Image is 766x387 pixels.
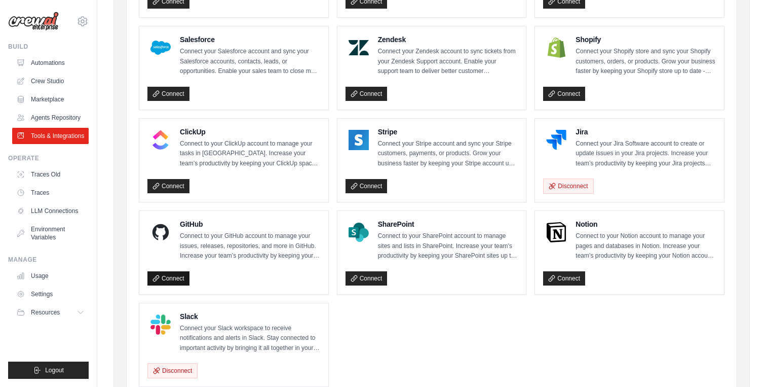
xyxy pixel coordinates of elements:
span: Logout [45,366,64,374]
img: ClickUp Logo [150,130,171,150]
a: Connect [346,87,388,101]
a: Connect [346,179,388,193]
img: Shopify Logo [546,38,566,58]
h4: Shopify [576,34,716,45]
div: Manage [8,256,89,264]
img: Jira Logo [546,130,566,150]
p: Connect your Salesforce account and sync your Salesforce accounts, contacts, leads, or opportunit... [180,47,320,77]
a: Tools & Integrations [12,128,89,144]
h4: SharePoint [378,219,518,229]
p: Connect your Jira Software account to create or update issues in your Jira projects. Increase you... [576,139,716,169]
img: Notion Logo [546,222,566,242]
p: Connect to your ClickUp account to manage your tasks in [GEOGRAPHIC_DATA]. Increase your team’s p... [180,139,320,169]
a: Usage [12,268,89,284]
a: Connect [543,271,585,286]
a: Connect [147,271,189,286]
p: Connect your Zendesk account to sync tickets from your Zendesk Support account. Enable your suppo... [378,47,518,77]
h4: Salesforce [180,34,320,45]
img: Stripe Logo [349,130,369,150]
img: Logo [8,12,59,31]
h4: Notion [576,219,716,229]
div: Build [8,43,89,51]
button: Logout [8,362,89,379]
a: Connect [147,179,189,193]
h4: ClickUp [180,127,320,137]
img: Zendesk Logo [349,38,369,58]
img: SharePoint Logo [349,222,369,242]
img: Salesforce Logo [150,38,171,58]
p: Connect your Stripe account and sync your Stripe customers, payments, or products. Grow your busi... [378,139,518,169]
h4: Zendesk [378,34,518,45]
p: Connect to your Notion account to manage your pages and databases in Notion. Increase your team’s... [576,231,716,261]
a: Traces [12,185,89,201]
p: Connect to your SharePoint account to manage sites and lists in SharePoint. Increase your team’s ... [378,231,518,261]
h4: GitHub [180,219,320,229]
a: LLM Connections [12,203,89,219]
p: Connect your Slack workspace to receive notifications and alerts in Slack. Stay connected to impo... [180,324,320,354]
a: Connect [346,271,388,286]
a: Automations [12,55,89,71]
span: Resources [31,308,60,316]
h4: Stripe [378,127,518,137]
button: Disconnect [147,363,198,378]
a: Connect [543,87,585,101]
a: Crew Studio [12,73,89,89]
img: Slack Logo [150,314,171,335]
button: Resources [12,304,89,321]
a: Environment Variables [12,221,89,245]
p: Connect to your GitHub account to manage your issues, releases, repositories, and more in GitHub.... [180,231,320,261]
a: Traces Old [12,166,89,183]
a: Connect [147,87,189,101]
img: GitHub Logo [150,222,171,242]
h4: Jira [576,127,716,137]
p: Connect your Shopify store and sync your Shopify customers, orders, or products. Grow your busine... [576,47,716,77]
button: Disconnect [543,179,593,194]
a: Marketplace [12,91,89,108]
a: Settings [12,286,89,302]
h4: Slack [180,311,320,322]
div: Operate [8,154,89,162]
a: Agents Repository [12,110,89,126]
